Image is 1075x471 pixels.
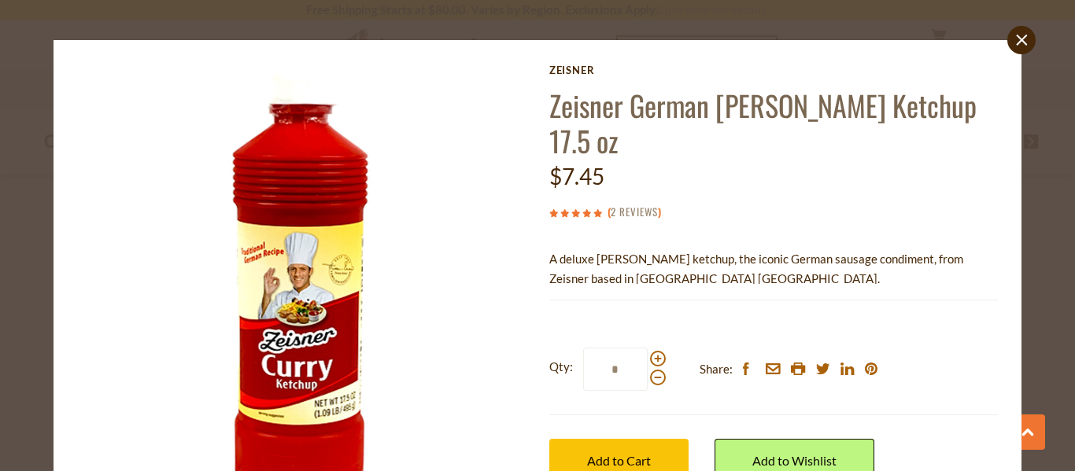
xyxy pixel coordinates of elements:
span: Share: [700,359,733,379]
span: Add to Cart [587,453,651,468]
strong: Qty: [549,357,573,377]
a: Zeisner [549,64,998,76]
input: Qty: [583,348,648,391]
a: Zeisner German [PERSON_NAME] Ketchup 17.5 oz [549,84,977,161]
a: 2 Reviews [611,204,658,221]
p: A deluxe [PERSON_NAME] ketchup, the iconic German sausage condiment, from Zeisner based in [GEOGR... [549,249,998,289]
span: $7.45 [549,163,604,190]
span: ( ) [608,204,661,219]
